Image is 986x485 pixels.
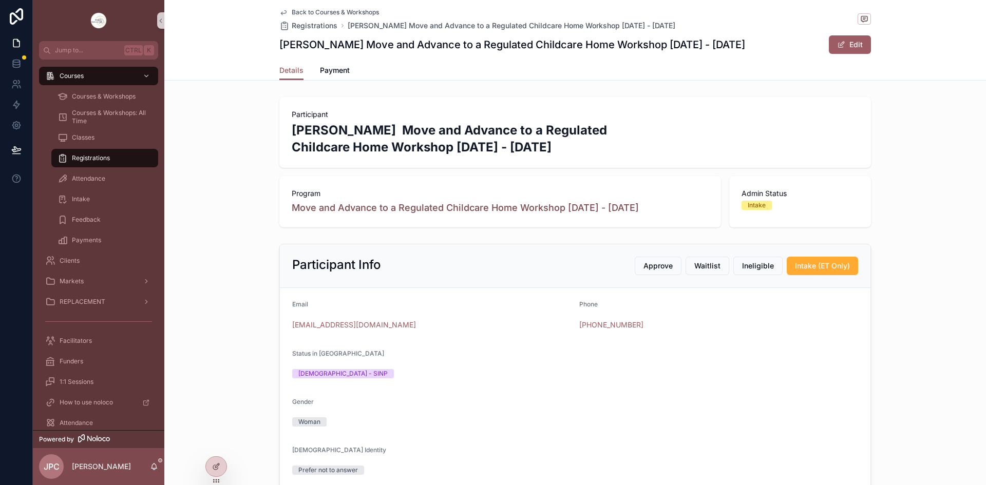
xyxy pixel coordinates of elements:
[72,236,101,244] span: Payments
[39,435,74,443] span: Powered by
[686,257,729,275] button: Waitlist
[60,337,92,345] span: Facilitators
[579,300,598,308] span: Phone
[44,460,60,473] span: JPC
[635,257,681,275] button: Approve
[292,122,859,156] h2: [PERSON_NAME] Move and Advance to a Regulated Childcare Home Workshop [DATE] - [DATE]
[60,257,80,265] span: Clients
[292,257,381,273] h2: Participant Info
[298,465,358,475] div: Prefer not to answer
[579,320,643,330] a: [PHONE_NUMBER]
[51,231,158,249] a: Payments
[292,21,337,31] span: Registrations
[742,261,774,271] span: Ineligible
[60,298,105,306] span: REPLACEMENT
[55,46,120,54] span: Jump to...
[829,35,871,54] button: Edit
[145,46,153,54] span: K
[39,251,158,270] a: Clients
[292,109,859,120] span: Participant
[39,332,158,350] a: Facilitators
[320,61,350,82] a: Payment
[60,357,83,365] span: Funders
[60,277,84,285] span: Markets
[279,65,304,75] span: Details
[51,210,158,229] a: Feedback
[742,188,859,199] span: Admin Status
[72,133,94,142] span: Classes
[694,261,720,271] span: Waitlist
[292,188,709,199] span: Program
[51,149,158,167] a: Registrations
[72,461,131,472] p: [PERSON_NAME]
[60,378,93,386] span: 1:1 Sessions
[60,419,93,427] span: Attendance
[51,87,158,106] a: Courses & Workshops
[72,92,136,101] span: Courses & Workshops
[795,261,850,271] span: Intake (ET Only)
[51,108,158,126] a: Courses & Workshops: All Time
[72,154,110,162] span: Registrations
[60,398,113,406] span: How to use noloco
[292,398,314,405] span: Gender
[60,72,84,80] span: Courses
[39,67,158,85] a: Courses
[292,446,386,454] span: [DEMOGRAPHIC_DATA] Identity
[51,190,158,208] a: Intake
[298,369,388,378] div: [DEMOGRAPHIC_DATA] - SINP
[39,414,158,432] a: Attendance
[72,216,101,224] span: Feedback
[39,352,158,371] a: Funders
[292,8,379,16] span: Back to Courses & Workshops
[51,169,158,188] a: Attendance
[748,201,766,210] div: Intake
[292,320,416,330] a: [EMAIL_ADDRESS][DOMAIN_NAME]
[33,430,164,448] a: Powered by
[279,61,304,81] a: Details
[39,373,158,391] a: 1:1 Sessions
[33,60,164,430] div: scrollable content
[51,128,158,147] a: Classes
[279,37,745,52] h1: [PERSON_NAME] Move and Advance to a Regulated Childcare Home Workshop [DATE] - [DATE]
[124,45,143,55] span: Ctrl
[733,257,783,275] button: Ineligible
[348,21,675,31] a: [PERSON_NAME] Move and Advance to a Regulated Childcare Home Workshop [DATE] - [DATE]
[292,201,639,215] a: Move and Advance to a Regulated Childcare Home Workshop [DATE] - [DATE]
[787,257,858,275] button: Intake (ET Only)
[320,65,350,75] span: Payment
[298,417,320,426] div: Woman
[39,293,158,311] a: REPLACEMENT
[72,195,90,203] span: Intake
[90,12,107,29] img: App logo
[72,109,148,125] span: Courses & Workshops: All Time
[39,272,158,290] a: Markets
[279,8,379,16] a: Back to Courses & Workshops
[643,261,673,271] span: Approve
[72,174,105,183] span: Attendance
[292,300,308,308] span: Email
[39,393,158,412] a: How to use noloco
[279,21,337,31] a: Registrations
[39,41,158,60] button: Jump to...CtrlK
[292,350,384,357] span: Status in [GEOGRAPHIC_DATA]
